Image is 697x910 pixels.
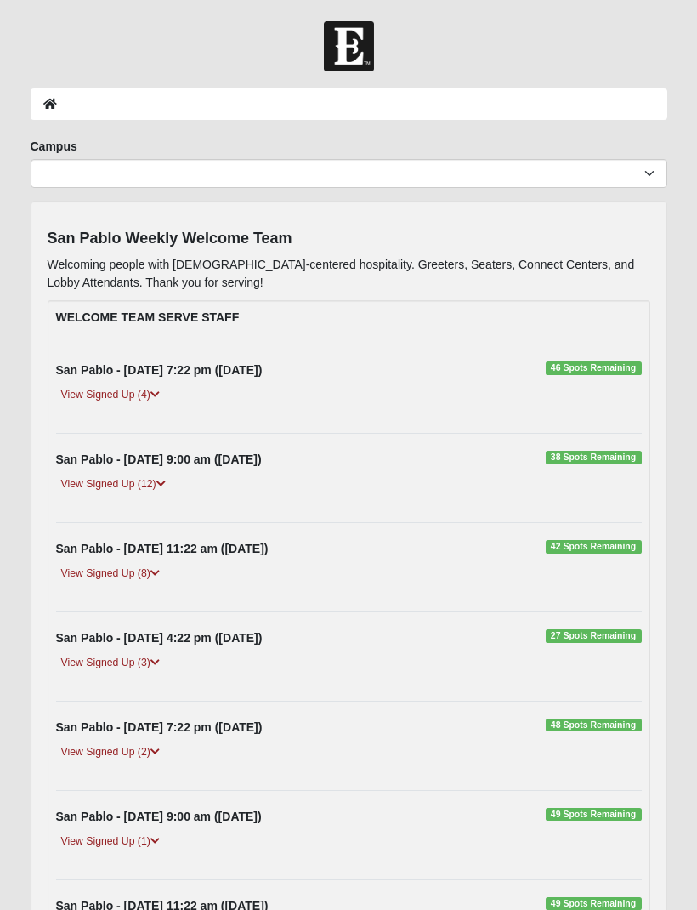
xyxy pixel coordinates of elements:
[56,386,165,404] a: View Signed Up (4)
[56,542,269,555] strong: San Pablo - [DATE] 11:22 am ([DATE])
[56,654,165,672] a: View Signed Up (3)
[56,475,171,493] a: View Signed Up (12)
[546,629,642,643] span: 27 Spots Remaining
[31,138,77,155] label: Campus
[56,720,263,734] strong: San Pablo - [DATE] 7:22 pm ([DATE])
[56,565,165,583] a: View Signed Up (8)
[324,21,374,71] img: Church of Eleven22 Logo
[56,452,262,466] strong: San Pablo - [DATE] 9:00 am ([DATE])
[56,833,165,850] a: View Signed Up (1)
[546,540,642,554] span: 42 Spots Remaining
[56,310,240,324] strong: WELCOME TEAM SERVE STAFF
[546,361,642,375] span: 46 Spots Remaining
[48,230,650,248] h4: San Pablo Weekly Welcome Team
[48,256,650,292] p: Welcoming people with [DEMOGRAPHIC_DATA]-centered hospitality. Greeters, Seaters, Connect Centers...
[546,808,642,822] span: 49 Spots Remaining
[546,719,642,732] span: 48 Spots Remaining
[546,451,642,464] span: 38 Spots Remaining
[56,631,263,645] strong: San Pablo - [DATE] 4:22 pm ([DATE])
[56,363,263,377] strong: San Pablo - [DATE] 7:22 pm ([DATE])
[56,743,165,761] a: View Signed Up (2)
[56,810,262,823] strong: San Pablo - [DATE] 9:00 am ([DATE])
